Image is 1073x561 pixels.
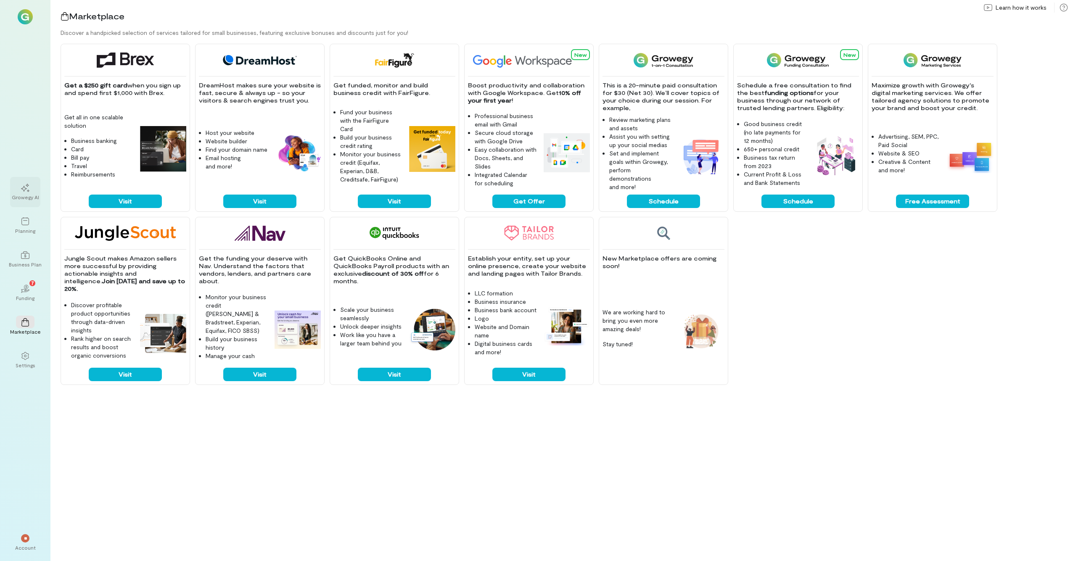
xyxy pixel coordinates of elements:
strong: Get a $250 gift card [64,82,127,89]
button: Schedule [627,195,700,208]
img: QuickBooks feature [409,309,455,350]
img: Jungle Scout feature [140,314,186,353]
li: Work like you have a larger team behind you [340,331,402,348]
li: Business tax return from 2023 [744,153,806,170]
p: Boost productivity and collaboration with Google Workspace. Get ! [468,82,590,104]
li: Assist you with setting up your social medias [609,132,671,149]
button: Visit [492,368,566,381]
div: Funding [16,295,34,301]
img: Brex feature [140,126,186,172]
img: Funding Consultation feature [813,133,859,179]
img: Nav [235,226,285,241]
img: Growegy - Marketing Services feature [947,140,994,173]
li: Creative & Content and more! [878,158,941,174]
li: Reimbursements [71,170,133,179]
a: Marketplace [10,311,40,342]
span: New [843,52,856,58]
p: Schedule a free consultation to find the best for your business through our network of trusted le... [737,82,859,112]
img: Jungle Scout [75,226,176,241]
li: Business bank account [475,306,537,314]
li: Find your domain name [206,145,268,154]
a: Funding [10,278,40,308]
img: Coming soon [656,226,671,241]
p: Establish your entity, set up your online presence, create your website and landing pages with Ta... [468,255,590,277]
div: Account [15,544,36,551]
strong: Join [DATE] and save up to 20%. [64,277,187,292]
li: Current Profit & Loss and Bank Statements [744,170,806,187]
li: Good business credit (no late payments for 12 months) [744,120,806,145]
button: Schedule [761,195,835,208]
strong: discount of 30% off [362,270,424,277]
li: Email hosting and more! [206,154,268,171]
img: Coming soon feature [678,308,724,355]
li: Logo [475,314,537,323]
span: Learn how it works [996,3,1047,12]
li: Integrated Calendar for scheduling [475,171,537,187]
li: Rank higher on search results and boost organic conversions [71,334,133,360]
li: Digital business cards and more! [475,340,537,356]
li: Professional business email with Gmail [475,112,537,129]
li: Build your business credit rating [340,133,402,150]
div: Marketplace [10,328,41,335]
div: Settings [16,362,35,369]
img: Nav feature [275,311,321,349]
li: Secure cloud storage with Google Drive [475,129,537,145]
img: DreamHost [220,53,300,68]
img: Google Workspace feature [544,133,590,172]
a: Growegy AI [10,177,40,207]
img: Growegy - Marketing Services [904,53,962,68]
li: Advertising, SEM, PPC, Paid Social [878,132,941,149]
li: Website & SEO [878,149,941,158]
button: Free Assessment [896,195,969,208]
a: Planning [10,211,40,241]
span: 7 [31,279,34,287]
p: Jungle Scout makes Amazon sellers more successful by providing actionable insights and intelligence. [64,255,186,292]
li: Set and implement goals within Growegy, perform demonstrations and more! [609,149,671,191]
li: Business banking [71,137,133,145]
li: LLC formation [475,289,537,298]
img: FairFigure [374,53,414,68]
li: Fund your business with the FairFigure Card [340,108,402,133]
div: Business Plan [9,261,42,268]
li: 650+ personal credit [744,145,806,153]
p: Get all in one scalable solution [64,113,133,130]
p: Get the funding your deserve with Nav. Understand the factors that vendors, lenders, and partners... [199,255,321,285]
img: Funding Consultation [767,53,829,68]
button: Visit [89,368,162,381]
p: We are working hard to bring you even more amazing deals! [603,308,671,333]
li: Website and Domain name [475,323,537,340]
li: Bill pay [71,153,133,162]
p: Get funded, monitor and build business credit with FairFigure. [333,82,455,97]
p: Get QuickBooks Online and QuickBooks Payroll products with an exclusive for 6 months. [333,255,455,285]
li: Monitor your business credit ([PERSON_NAME] & Bradstreet, Experian, Equifax, FICO SBSS) [206,293,268,335]
img: FairFigure feature [409,126,455,172]
button: Visit [89,195,162,208]
img: 1-on-1 Consultation [634,53,693,68]
button: Visit [358,368,431,381]
p: Stay tuned! [603,340,671,348]
li: Manage your cash [206,352,268,360]
li: Host your website [206,129,268,137]
button: Visit [358,195,431,208]
li: Scale your business seamlessly [340,306,402,322]
button: Visit [223,195,296,208]
strong: funding options [764,89,814,96]
button: Get Offer [492,195,566,208]
img: Google Workspace [468,53,592,68]
li: Build your business history [206,335,268,352]
li: Website builder [206,137,268,145]
li: Review marketing plans and assets [609,116,671,132]
div: Growegy AI [12,194,39,200]
img: Tailor Brands feature [544,306,590,346]
li: Unlock deeper insights [340,322,402,331]
span: Marketplace [69,11,124,21]
div: Discover a handpicked selection of services tailored for small businesses, featuring exclusive bo... [61,29,1073,37]
p: This is a 20-minute paid consultation for $30 (Net 30). We’ll cover topics of your choice during ... [603,82,724,112]
a: Business Plan [10,244,40,274]
strong: 10% off your first year [468,89,583,104]
li: Card [71,145,133,153]
img: Tailor Brands [504,226,554,241]
img: DreamHost feature [275,134,321,172]
p: Maximize growth with Growegy's digital marketing services. We offer tailored agency solutions to ... [872,82,994,112]
li: Monitor your business credit (Equifax, Experian, D&B, Creditsafe, FairFigure) [340,150,402,184]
